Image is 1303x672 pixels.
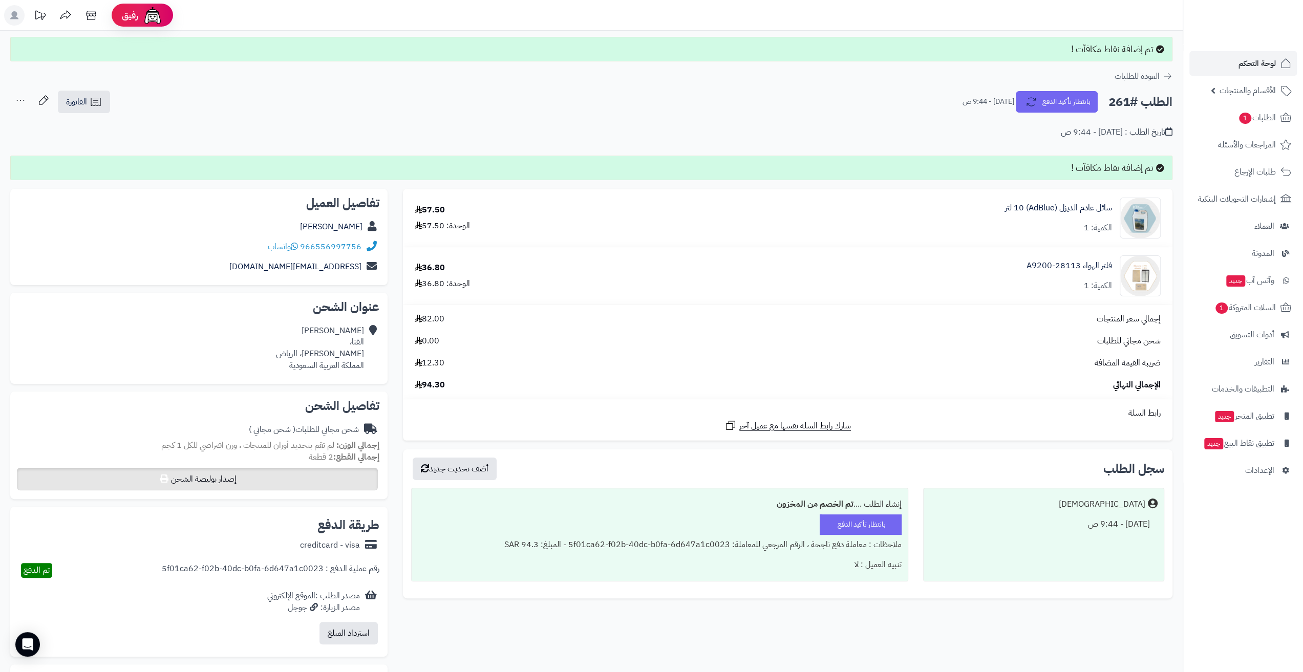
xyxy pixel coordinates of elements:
[1016,91,1098,113] button: بانتظار تأكيد الدفع
[1189,160,1297,184] a: طلبات الإرجاع
[777,498,853,510] b: تم الخصم من المخزون
[1120,198,1160,239] img: 1746792543-%D8%B3%D8%A7%D8%A6%D9%84%20%D8%B9%D8%A7%D8%AF%D9%85%20%D8%AF%D9%8A%D8%B2%D9%84%20%D8%A...
[319,622,378,644] button: استرداد المبلغ
[300,539,360,551] div: creditcard - visa
[418,555,902,575] div: تنبيه العميل : لا
[268,241,298,253] a: واتساب
[333,451,379,463] strong: إجمالي القطع:
[1108,92,1172,113] h2: الطلب #261
[249,423,295,436] span: ( شحن مجاني )
[15,632,40,657] div: Open Intercom Messenger
[1005,202,1112,214] a: سائل عادم الديزل (AdBlue) 10 لتر
[415,335,439,347] span: 0.00
[1189,350,1297,374] a: التقارير
[1113,379,1161,391] span: الإجمالي النهائي
[1238,111,1276,125] span: الطلبات
[820,514,902,535] div: بانتظار تأكيد الدفع
[413,458,497,480] button: أضف تحديث جديد
[1189,187,1297,211] a: إشعارات التحويلات البنكية
[1198,192,1276,206] span: إشعارات التحويلات البنكية
[1254,219,1274,233] span: العملاء
[1103,463,1164,475] h3: سجل الطلب
[1230,328,1274,342] span: أدوات التسويق
[963,97,1014,107] small: [DATE] - 9:44 ص
[1059,498,1145,510] div: [DEMOGRAPHIC_DATA]
[418,535,902,555] div: ملاحظات : معاملة دفع ناجحة ، الرقم المرجعي للمعاملة: 5f01ca62-f02b-40dc-b0fa-6d647a1c0023 - المبل...
[1234,165,1276,179] span: طلبات الإرجاع
[1226,275,1245,287] span: جديد
[415,220,470,232] div: الوحدة: 57.50
[1214,409,1274,423] span: تطبيق المتجر
[1115,70,1160,82] span: العودة للطلبات
[415,204,445,216] div: 57.50
[1225,273,1274,288] span: وآتس آب
[300,241,361,253] a: 966556997756
[930,514,1158,534] div: [DATE] - 9:44 ص
[724,419,851,432] a: شارك رابط السلة نفسها مع عميل آخر
[1027,260,1112,272] a: فلتر الهواء 28113-A9200
[18,301,379,313] h2: عنوان الشحن
[1215,411,1234,422] span: جديد
[161,439,334,451] span: لم تقم بتحديد أوزان للمنتجات ، وزن افتراضي للكل 1 كجم
[1215,302,1228,314] span: 1
[1204,438,1223,449] span: جديد
[1212,382,1274,396] span: التطبيقات والخدمات
[18,400,379,412] h2: تفاصيل الشحن
[66,96,87,108] span: الفاتورة
[1115,70,1172,82] a: العودة للطلبات
[415,313,444,325] span: 82.00
[267,602,360,614] div: مصدر الزيارة: جوجل
[300,221,362,233] a: [PERSON_NAME]
[336,439,379,451] strong: إجمالي الوزن:
[1255,355,1274,369] span: التقارير
[309,451,379,463] small: 2 قطعة
[162,563,379,578] div: رقم عملية الدفع : 5f01ca62-f02b-40dc-b0fa-6d647a1c0023
[1239,113,1251,124] span: 1
[418,494,902,514] div: إنشاء الطلب ....
[24,564,50,576] span: تم الدفع
[1097,335,1161,347] span: شحن مجاني للطلبات
[1189,322,1297,347] a: أدوات التسويق
[122,9,138,21] span: رفيق
[10,156,1172,180] div: تم إضافة نقاط مكافآت !
[1252,246,1274,261] span: المدونة
[1189,133,1297,157] a: المراجعات والأسئلة
[415,262,445,274] div: 36.80
[407,407,1168,419] div: رابط السلة
[1189,105,1297,130] a: الطلبات1
[1203,436,1274,450] span: تطبيق نقاط البيع
[18,197,379,209] h2: تفاصيل العميل
[1218,138,1276,152] span: المراجعات والأسئلة
[1233,29,1293,50] img: logo-2.png
[249,424,359,436] div: شحن مجاني للطلبات
[1189,404,1297,428] a: تطبيق المتجرجديد
[1120,255,1160,296] img: 1730123954-%D9%81%D9%84%D8%AA%D8%B1%20A9200-90x90.png
[229,261,361,273] a: [EMAIL_ADDRESS][DOMAIN_NAME]
[739,420,851,432] span: شارك رابط السلة نفسها مع عميل آخر
[1061,126,1172,138] div: تاريخ الطلب : [DATE] - 9:44 ص
[415,357,444,369] span: 12.30
[17,468,378,490] button: إصدار بوليصة الشحن
[27,5,53,28] a: تحديثات المنصة
[1189,458,1297,483] a: الإعدادات
[1097,313,1161,325] span: إجمالي سعر المنتجات
[1095,357,1161,369] span: ضريبة القيمة المضافة
[58,91,110,113] a: الفاتورة
[276,325,364,372] div: [PERSON_NAME] القنا، [PERSON_NAME]، الرياض المملكة العربية السعودية
[10,37,1172,61] div: تم إضافة نقاط مكافآت !
[267,590,360,614] div: مصدر الطلب :الموقع الإلكتروني
[1245,463,1274,478] span: الإعدادات
[1189,241,1297,266] a: المدونة
[1220,83,1276,98] span: الأقسام والمنتجات
[1084,280,1112,292] div: الكمية: 1
[1214,300,1276,315] span: السلات المتروكة
[1189,214,1297,239] a: العملاء
[1189,377,1297,401] a: التطبيقات والخدمات
[1189,51,1297,76] a: لوحة التحكم
[142,5,163,26] img: ai-face.png
[1189,431,1297,456] a: تطبيق نقاط البيعجديد
[1238,56,1276,71] span: لوحة التحكم
[1189,295,1297,320] a: السلات المتروكة1
[415,379,445,391] span: 94.30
